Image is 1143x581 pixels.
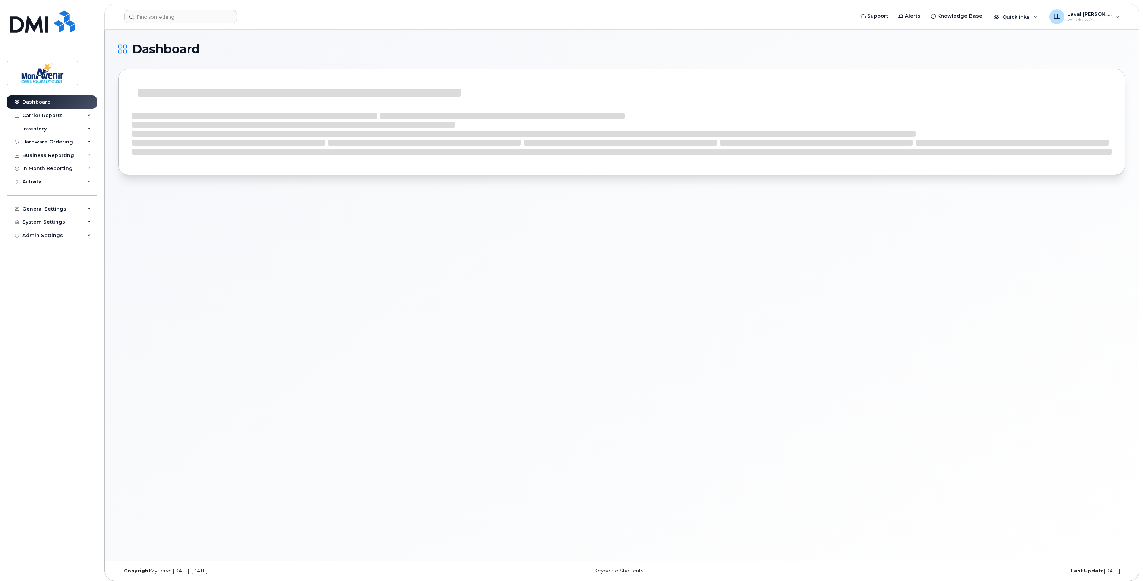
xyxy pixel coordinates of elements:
[594,568,643,574] a: Keyboard Shortcuts
[132,44,200,55] span: Dashboard
[790,568,1125,574] div: [DATE]
[124,568,151,574] strong: Copyright
[118,568,454,574] div: MyServe [DATE]–[DATE]
[1071,568,1104,574] strong: Last Update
